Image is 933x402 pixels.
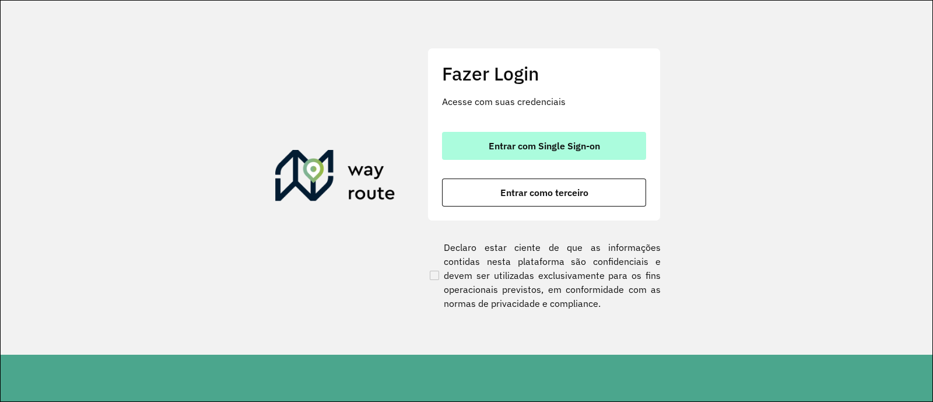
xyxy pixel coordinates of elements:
button: button [442,132,646,160]
button: button [442,179,646,207]
label: Declaro estar ciente de que as informações contidas nesta plataforma são confidenciais e devem se... [427,240,661,310]
span: Entrar como terceiro [500,188,588,197]
h2: Fazer Login [442,62,646,85]
span: Entrar com Single Sign-on [489,141,600,151]
p: Acesse com suas credenciais [442,95,646,109]
img: Roteirizador AmbevTech [275,150,395,206]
